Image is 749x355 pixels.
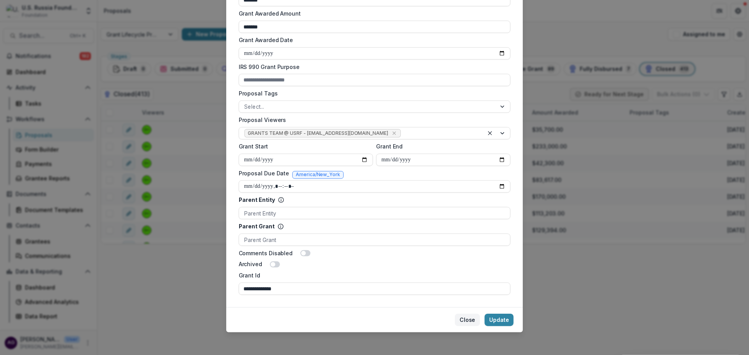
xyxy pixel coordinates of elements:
label: Grant End [376,143,506,151]
label: Grant Awarded Date [239,36,506,44]
label: Proposal Viewers [239,116,506,124]
label: IRS 990 Grant Purpose [239,63,506,71]
p: Parent Entity [239,196,275,204]
button: Update [485,314,513,326]
label: Proposal Due Date [239,169,289,177]
label: Grant Awarded Amount [239,9,506,18]
div: Clear selected options [485,129,495,138]
button: Close [455,314,480,326]
label: Grant Start [239,143,369,151]
span: GRANTS TEAM @ USRF - [EMAIL_ADDRESS][DOMAIN_NAME] [248,131,388,136]
label: Comments Disabled [239,249,293,257]
span: America/New_York [296,172,340,177]
label: Grant Id [239,271,506,279]
label: Archived [239,260,262,268]
p: Parent Grant [239,222,275,230]
div: Remove GRANTS TEAM @ USRF - grants@usrf.us [390,129,398,137]
label: Proposal Tags [239,89,506,97]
